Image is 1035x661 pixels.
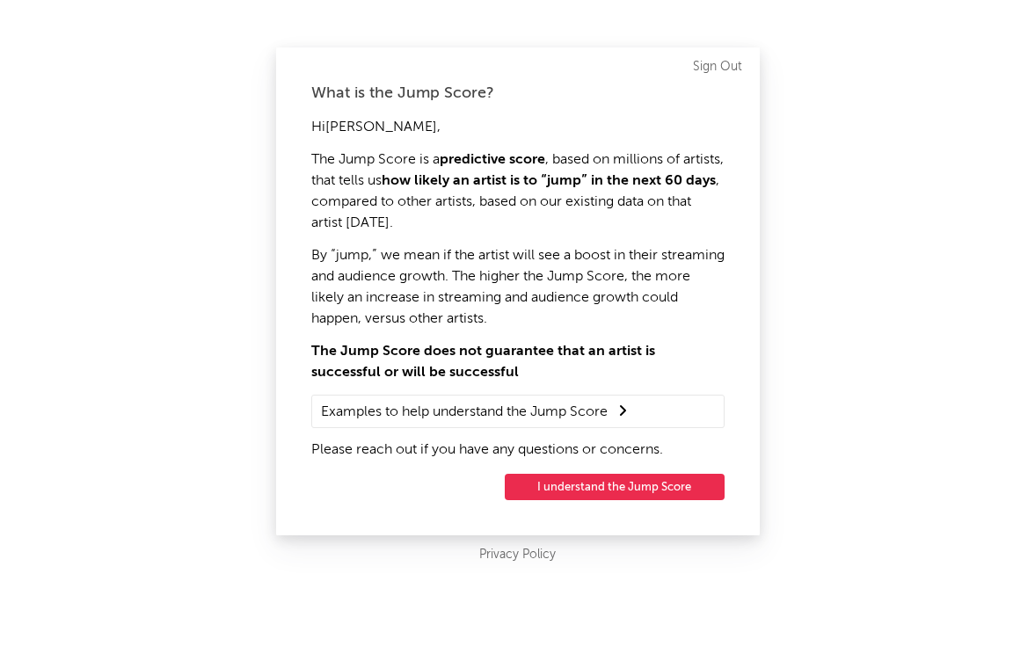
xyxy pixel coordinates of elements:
p: Hi [PERSON_NAME] , [311,117,725,138]
div: What is the Jump Score? [311,83,725,104]
strong: predictive score [440,153,545,167]
a: Privacy Policy [479,544,556,566]
strong: how likely an artist is to “jump” in the next 60 days [382,174,716,188]
p: Please reach out if you have any questions or concerns. [311,439,725,461]
summary: Examples to help understand the Jump Score [321,400,715,423]
p: The Jump Score is a , based on millions of artists, that tells us , compared to other artists, ba... [311,149,725,234]
a: Sign Out [693,56,742,77]
strong: The Jump Score does not guarantee that an artist is successful or will be successful [311,345,655,380]
p: By “jump,” we mean if the artist will see a boost in their streaming and audience growth. The hig... [311,245,725,330]
button: I understand the Jump Score [505,474,725,500]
